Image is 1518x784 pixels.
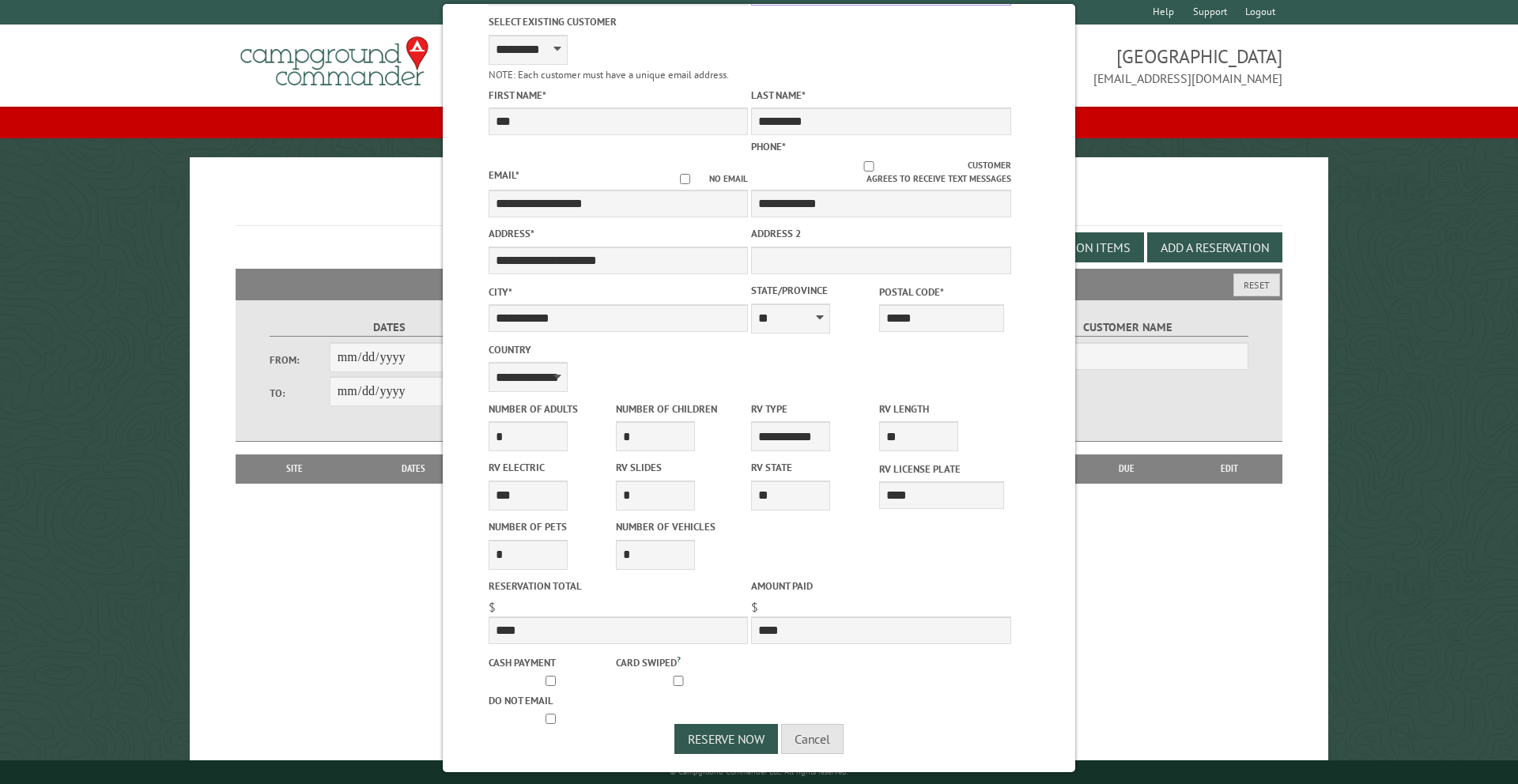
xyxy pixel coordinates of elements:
label: Number of Vehicles [616,519,741,534]
label: Number of Children [616,401,741,416]
label: First Name [489,88,749,103]
label: Phone [751,140,786,153]
label: Email [489,168,519,182]
button: Edit Add-on Items [1008,232,1144,262]
span: $ [751,599,758,615]
button: Reset [1233,273,1280,296]
span: $ [489,599,496,615]
label: Do not email [489,693,614,708]
label: Reservation Total [489,579,749,594]
input: No email [661,174,709,184]
label: To: [270,386,330,401]
label: RV State [751,460,876,475]
label: RV License Plate [879,462,1004,477]
label: Country [489,342,749,357]
input: Customer agrees to receive text messages [770,161,969,171]
label: No email [661,172,748,186]
h2: Filters [236,269,1283,299]
label: Postal Code [879,285,1004,300]
label: Number of Pets [489,519,614,534]
label: RV Length [879,401,1004,416]
label: Select existing customer [489,14,749,29]
button: Add a Reservation [1147,232,1282,262]
label: Card swiped [616,653,741,670]
img: Campground Commander [236,31,433,92]
button: Cancel [781,724,844,754]
label: Amount paid [751,579,1011,594]
th: Dates [346,454,481,483]
label: Customer Name [1008,318,1249,337]
label: From: [270,352,330,367]
label: RV Type [751,401,876,416]
h1: Reservations [236,183,1283,226]
label: Cash payment [489,655,614,670]
label: State/Province [751,283,876,298]
button: Reserve Now [674,724,778,754]
label: City [489,285,749,300]
label: Last Name [751,88,1011,103]
label: Address [489,226,749,241]
a: ? [677,654,681,665]
th: Site [244,454,346,483]
label: Dates [270,318,511,337]
th: Edit [1176,454,1283,483]
small: © Campground Commander LLC. All rights reserved. [670,767,848,777]
label: RV Slides [616,460,741,475]
th: Due [1077,454,1176,483]
label: Customer agrees to receive text messages [751,159,1011,186]
small: NOTE: Each customer must have a unique email address. [489,68,729,81]
label: RV Electric [489,460,614,475]
label: Address 2 [751,226,1011,241]
label: Number of Adults [489,401,614,416]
